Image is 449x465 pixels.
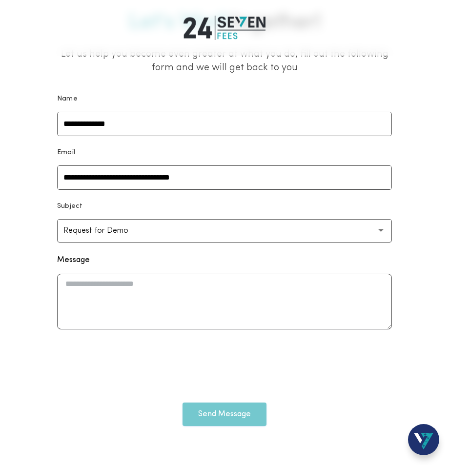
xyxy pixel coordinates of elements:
[183,403,266,426] button: Send Message
[57,274,392,329] textarea: Message
[57,254,90,266] label: Message
[184,16,265,40] img: 24|Seven Fees Logo
[57,219,392,243] button: Request for Demo
[57,202,82,211] p: Subject
[57,148,76,158] p: Email
[57,47,392,75] p: Let us help you become even greater at what you do, fill out the following form and we will get b...
[58,112,392,136] input: Name
[58,166,392,189] input: Email
[63,225,144,237] p: Request for Demo
[150,341,299,379] iframe: reCAPTCHA
[57,94,78,104] p: Name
